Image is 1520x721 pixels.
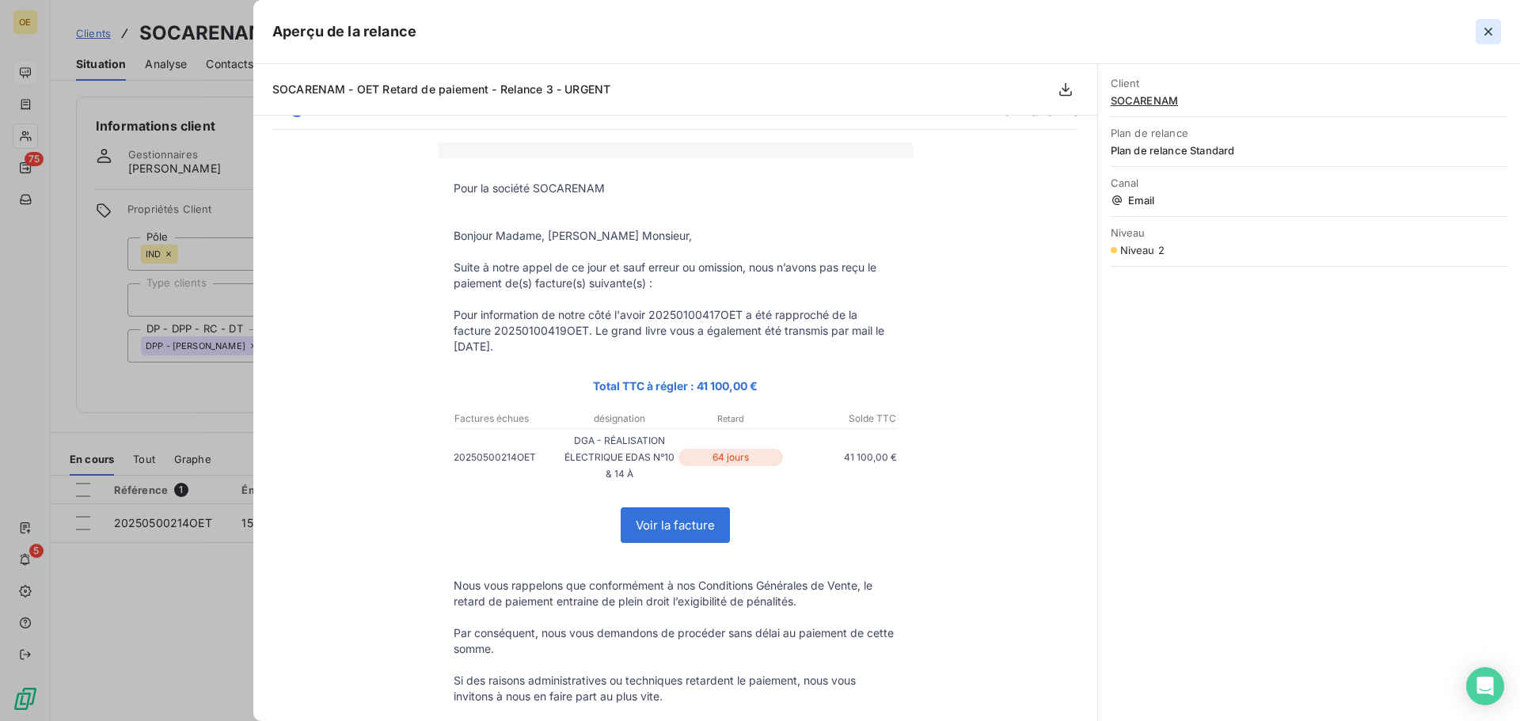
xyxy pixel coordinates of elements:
[454,260,897,291] p: Suite à notre appel de ce jour et sauf erreur ou omission, nous n’avons pas reçu le paiement de(s...
[1111,194,1507,207] span: Email
[678,449,783,466] p: 64 jours
[272,82,610,96] span: SOCARENAM - OET Retard de paiement - Relance 3 - URGENT
[454,228,897,244] p: Bonjour Madame, [PERSON_NAME] Monsieur,
[786,449,897,465] p: 41 100,00 €
[454,307,897,355] p: Pour information de notre côté l'avoir 20250100417OET a été rapproché de la facture 20250100419OE...
[454,578,897,609] p: Nous vous rappelons que conformément à nos Conditions Générales de Vente, le retard de paiement e...
[454,625,897,657] p: Par conséquent, nous vous demandons de procéder sans délai au paiement de cette somme.
[787,412,896,426] p: Solde TTC
[676,412,785,426] p: Retard
[564,432,675,482] p: DGA - RÉALISATION ÉLECTRIQUE EDAS N°10 & 14 À
[1111,127,1507,139] span: Plan de relance
[454,449,564,465] p: 20250500214OET
[1120,244,1165,256] span: Niveau 2
[454,673,897,704] p: Si des raisons administratives ou techniques retardent le paiement, nous vous invitons à nous en ...
[1111,94,1507,107] span: SOCARENAM
[454,412,564,426] p: Factures échues
[621,508,729,542] a: Voir la facture
[1111,176,1507,189] span: Canal
[1111,226,1507,239] span: Niveau
[1111,144,1507,157] span: Plan de relance Standard
[1466,667,1504,705] div: Open Intercom Messenger
[565,412,674,426] p: désignation
[454,377,897,395] p: Total TTC à régler : 41 100,00 €
[272,21,416,43] h5: Aperçu de la relance
[454,180,897,196] p: Pour la société SOCARENAM
[1111,77,1507,89] span: Client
